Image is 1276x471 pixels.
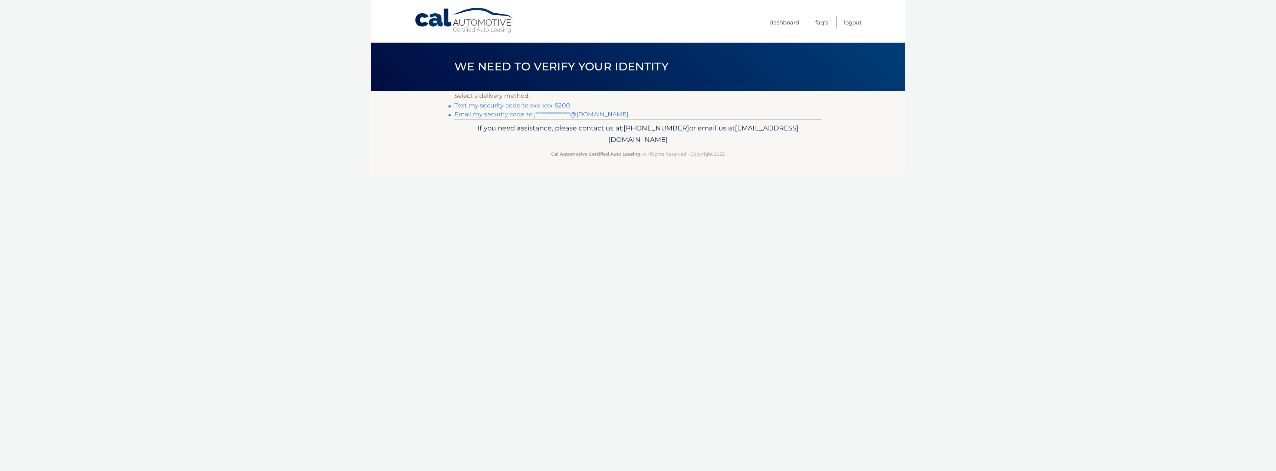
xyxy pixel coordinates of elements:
p: Select a delivery method: [454,91,822,101]
p: - All Rights Reserved - Copyright 2025 [459,150,817,158]
span: We need to verify your identity [454,60,668,73]
a: Text my security code to xxx-xxx-5200 [454,102,570,109]
a: Logout [844,16,862,29]
a: Cal Automotive [414,7,514,34]
a: Dashboard [770,16,799,29]
a: FAQ's [815,16,828,29]
span: [PHONE_NUMBER] [624,124,689,132]
p: If you need assistance, please contact us at: or email us at [459,122,817,146]
strong: Cal Automotive Certified Auto Leasing [551,151,640,157]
